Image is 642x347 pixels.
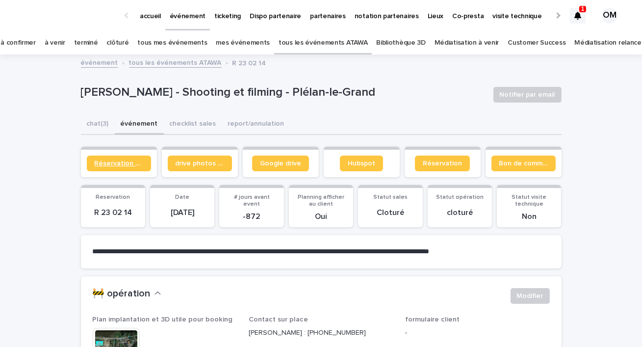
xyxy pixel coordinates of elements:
a: Réservation [415,156,470,171]
span: # jours avant event [234,194,270,207]
a: événement [81,56,118,68]
span: drive photos coordinateur [176,160,224,167]
button: Notifier par email [493,87,562,103]
a: Bibliothèque 3D [376,31,425,54]
a: tous les événements ATAWA [279,31,367,54]
span: Modifier [517,291,543,301]
div: OM [602,8,617,24]
h2: 🚧 opération [93,288,151,300]
span: formulaire client [405,316,460,323]
span: Contact sur place [249,316,308,323]
a: Bon de commande [491,156,556,171]
p: - [405,328,550,338]
p: Non [503,212,555,221]
p: Cloturé [364,208,416,217]
a: Médiatisation à venir [435,31,499,54]
button: report/annulation [222,114,290,135]
div: 1 [570,8,586,24]
a: tous les événements ATAWA [129,56,222,68]
button: checklist sales [164,114,222,135]
a: clôturé [106,31,128,54]
p: 1 [581,5,585,12]
a: Customer Success [508,31,565,54]
span: Planning afficher au client [298,194,344,207]
p: [DATE] [156,208,208,217]
span: Reservation [96,194,130,200]
span: Réservation [423,160,462,167]
span: Statut visite technique [512,194,546,207]
a: à confirmer [0,31,36,54]
a: Réservation client [87,156,151,171]
p: Oui [295,212,347,221]
span: Plan implantation et 3D utile pour booking [93,316,233,323]
img: Ls34BcGeRexTGTNfXpUC [20,6,115,26]
a: mes événements [216,31,270,54]
a: tous mes événements [137,31,207,54]
a: à venir [45,31,65,54]
span: Hubspot [348,160,375,167]
span: Notifier par email [500,90,555,100]
p: [PERSON_NAME] : [PHONE_NUMBER] [249,328,393,338]
a: Google drive [252,156,309,171]
a: Médiatisation relance [574,31,642,54]
span: Réservation client [95,160,143,167]
p: R 23 02 14 [87,208,139,217]
a: terminé [74,31,98,54]
p: [PERSON_NAME] - Shooting et filming - Plélan-le-Grand [81,85,486,100]
p: cloturé [434,208,486,217]
button: Modifier [511,288,550,304]
button: 🚧 opération [93,288,161,300]
p: R 23 02 14 [232,57,266,68]
a: drive photos coordinateur [168,156,232,171]
button: événement [115,114,164,135]
button: chat (3) [81,114,115,135]
span: Google drive [260,160,301,167]
span: Date [175,194,189,200]
a: Hubspot [340,156,383,171]
span: Statut sales [373,194,408,200]
span: Statut opération [436,194,484,200]
p: -872 [225,212,278,221]
span: Bon de commande [499,160,548,167]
